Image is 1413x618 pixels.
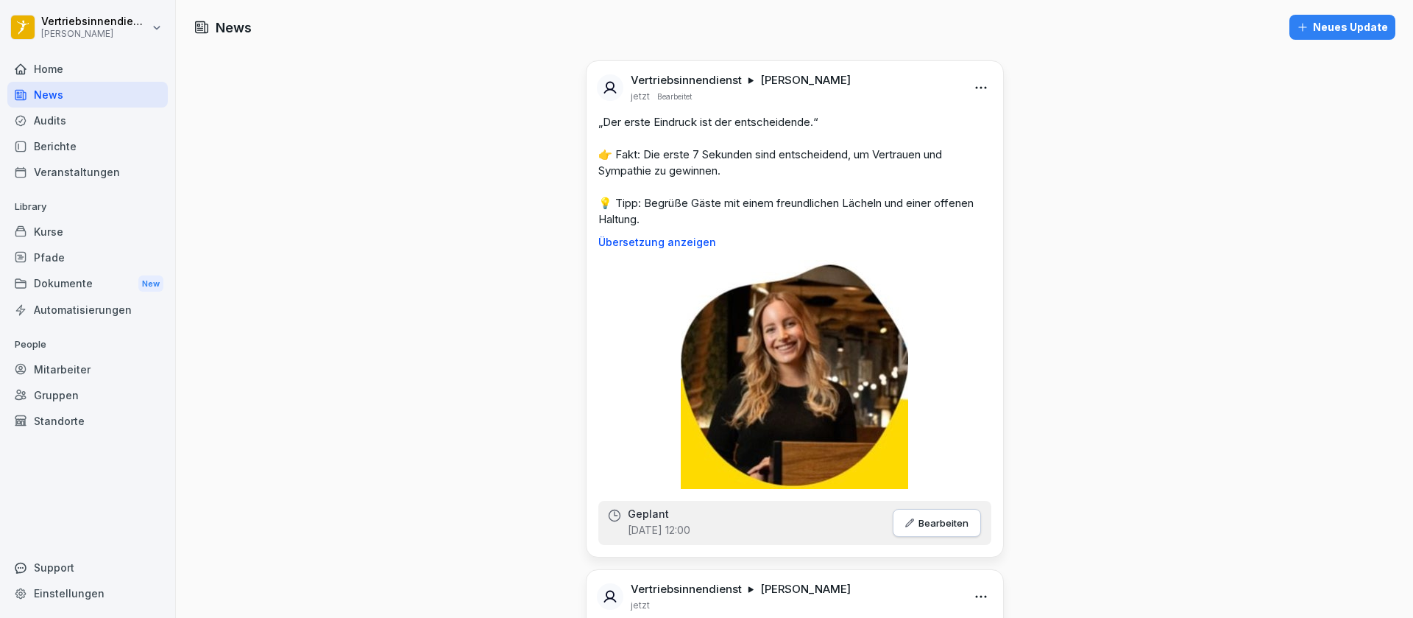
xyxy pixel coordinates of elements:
a: Kurse [7,219,168,245]
div: New [138,275,163,292]
a: Audits [7,108,168,133]
p: jetzt [631,600,650,611]
a: Standorte [7,408,168,434]
p: jetzt [631,91,650,102]
a: Einstellungen [7,580,168,606]
a: Berichte [7,133,168,159]
p: „Der erste Eindruck ist der entscheidende.“ 👉 Fakt: Die erste 7 Sekunden sind entscheidend, um Ve... [598,114,991,228]
img: g2sav21xnkilg2851ekgkkp5.png [681,260,908,489]
p: Geplant [628,508,669,520]
p: Vertriebsinnendienst [41,15,149,28]
p: Übersetzung anzeigen [598,236,991,248]
div: Support [7,555,168,580]
button: Bearbeiten [893,509,981,537]
p: People [7,333,168,357]
a: DokumenteNew [7,270,168,298]
p: Bearbeitet [657,91,692,102]
p: [DATE] 12:00 [628,523,690,538]
a: News [7,82,168,108]
a: Veranstaltungen [7,159,168,185]
a: Mitarbeiter [7,357,168,382]
a: Pfade [7,245,168,270]
a: Automatisierungen [7,297,168,323]
p: [PERSON_NAME] [760,73,851,88]
a: Home [7,56,168,82]
p: Bearbeiten [918,517,968,529]
div: Dokumente [7,270,168,298]
p: Vertriebsinnendienst [631,582,742,597]
a: Gruppen [7,382,168,408]
p: [PERSON_NAME] [41,29,149,39]
p: Vertriebsinnendienst [631,73,742,88]
h1: News [216,18,252,38]
div: Neues Update [1297,19,1388,35]
p: [PERSON_NAME] [760,582,851,597]
button: Neues Update [1289,15,1395,40]
p: Library [7,195,168,219]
